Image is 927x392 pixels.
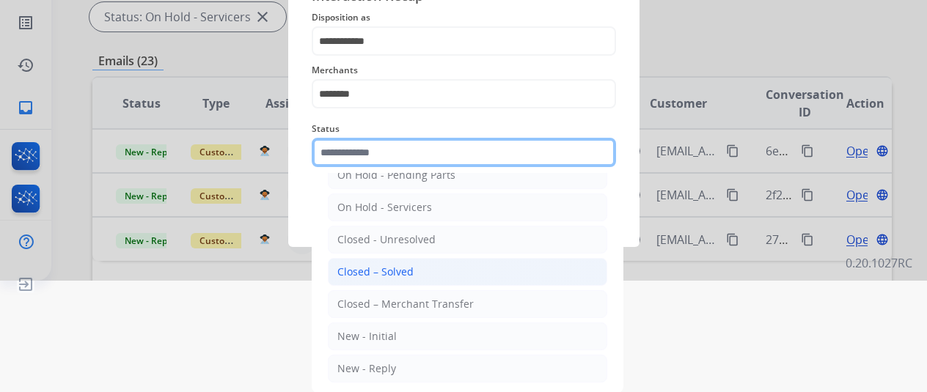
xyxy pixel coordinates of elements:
div: Closed – Solved [337,265,414,279]
div: New - Reply [337,361,396,376]
span: Merchants [312,62,616,79]
div: On Hold - Pending Parts [337,168,455,182]
span: Disposition as [312,9,616,26]
p: 0.20.1027RC [846,254,912,272]
div: Closed – Merchant Transfer [337,297,474,311]
div: Closed - Unresolved [337,232,436,247]
span: Status [312,120,616,138]
div: New - Initial [337,329,397,344]
div: On Hold - Servicers [337,200,432,215]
